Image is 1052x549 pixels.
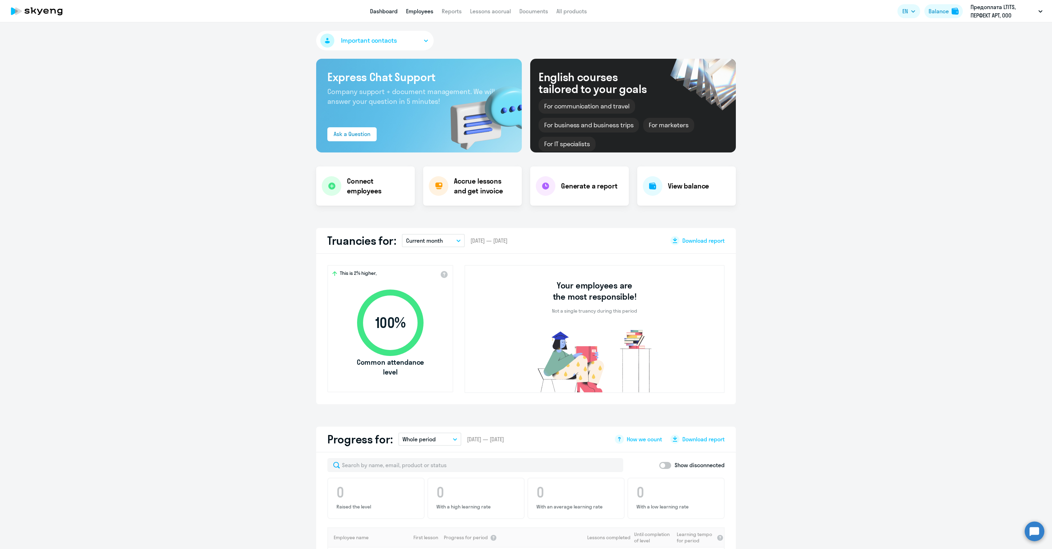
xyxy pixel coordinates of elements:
p: Whole period [403,435,436,443]
input: Search by name, email, product or status [327,458,623,472]
span: Important contacts [341,36,397,45]
div: For communication and travel [539,99,635,114]
th: First lesson [411,527,443,548]
button: Whole period [398,433,461,446]
div: For marketers [643,118,694,133]
h3: Your employees are the most responsible! [550,280,640,302]
h3: Express Chat Support [327,70,511,84]
h4: Accrue lessons and get invoice [454,176,515,196]
span: Download report [682,435,725,443]
h4: Connect employees [347,176,409,196]
div: Balance [929,7,949,15]
button: Предоплата LTITS, ПЕРФЕКТ АРТ, ООО [967,3,1046,20]
span: How we count [627,435,662,443]
button: EN [897,4,920,18]
p: Current month [406,236,443,245]
h4: Generate a report [561,181,617,191]
div: For business and business trips [539,118,639,133]
p: Not a single truancy during this period [552,308,637,314]
span: Company support + document management. We will answer your question in 5 minutes! [327,87,495,106]
img: balance [952,8,959,15]
h4: View balance [668,181,709,191]
img: no-truants [525,328,665,392]
img: bg-img [440,74,522,152]
button: Balancebalance [924,4,963,18]
h2: Truancies for: [327,234,396,248]
button: Current month [402,234,465,247]
h2: Progress for: [327,432,393,446]
p: Предоплата LTITS, ПЕРФЕКТ АРТ, ООО [971,3,1036,20]
th: Employee name [328,527,411,548]
span: Learning tempo for period [677,531,715,544]
th: Lessons completed [584,527,631,548]
a: Documents [519,8,548,15]
a: All products [556,8,587,15]
span: EN [902,7,908,15]
th: Until completion of level [631,527,674,548]
span: This is 2% higher, [340,270,377,278]
span: 100 % [350,314,431,331]
div: English courses tailored to your goals [539,71,658,95]
div: For IT specialists [539,137,596,151]
span: [DATE] — [DATE] [467,435,504,443]
span: Common attendance level [350,357,431,377]
button: Ask a Question [327,127,377,141]
a: Reports [442,8,462,15]
button: Important contacts [316,31,434,50]
a: Employees [406,8,433,15]
span: Download report [682,237,725,244]
a: Dashboard [370,8,398,15]
p: Show disconnected [675,461,725,469]
span: [DATE] — [DATE] [470,237,507,244]
a: Lessons accrual [470,8,511,15]
div: Ask a Question [334,130,370,138]
span: Progress for period [444,534,488,541]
